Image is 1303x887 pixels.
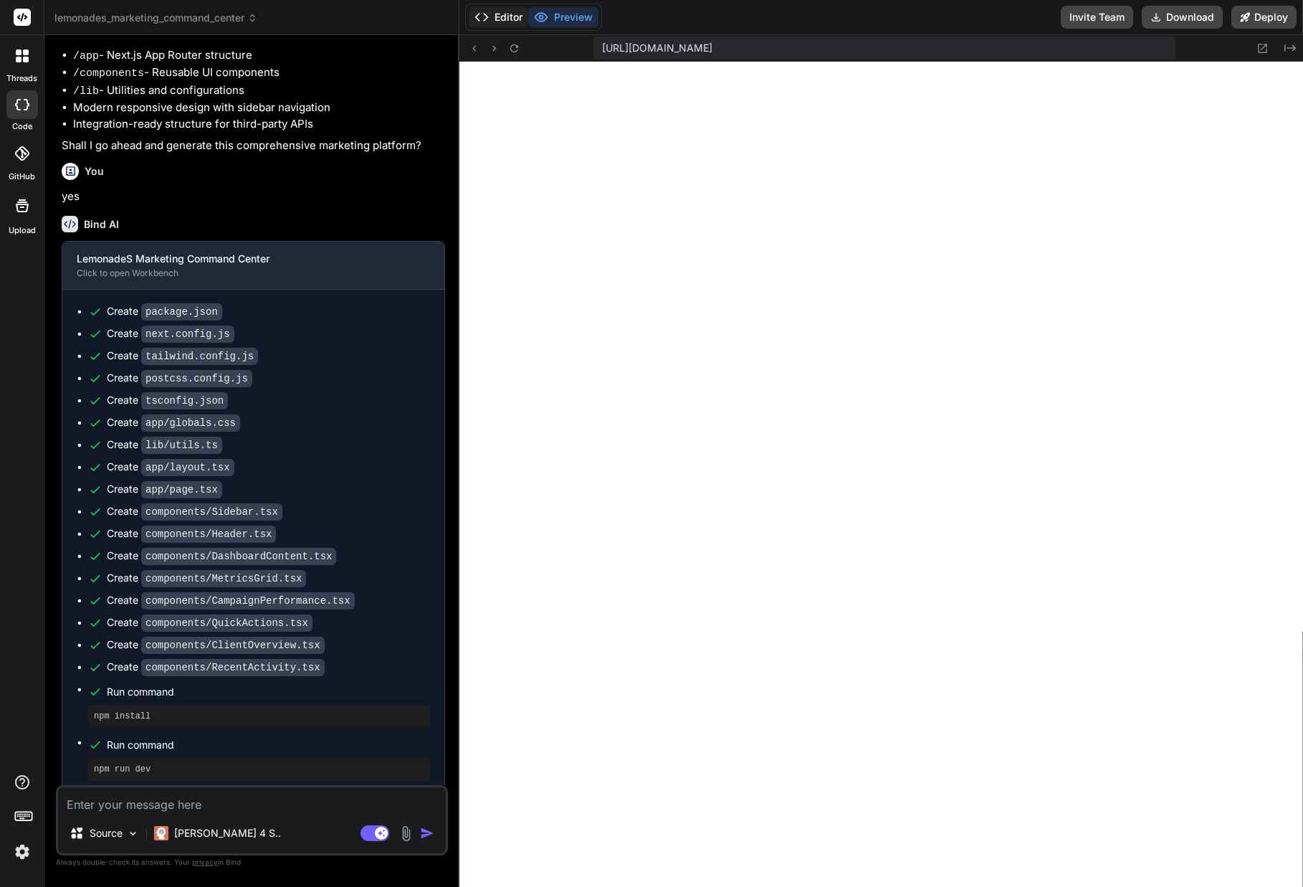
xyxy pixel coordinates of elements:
div: Create [107,504,282,519]
code: /components [73,67,144,80]
code: components/Sidebar.tsx [141,503,282,521]
button: Deploy [1231,6,1297,29]
code: /lib [73,85,99,98]
code: components/CampaignPerformance.tsx [141,592,355,609]
label: Upload [9,224,36,237]
li: Integration-ready structure for third-party APIs [73,116,445,133]
div: Create [107,460,234,475]
div: Create [107,571,306,586]
div: Create [107,371,252,386]
div: Create [107,415,240,430]
div: Click to open Workbench [77,267,407,279]
span: privacy [192,858,218,866]
div: Create [107,348,258,364]
div: Create [107,660,325,675]
li: - Utilities and configurations [73,82,445,100]
span: [URL][DOMAIN_NAME] [602,41,712,55]
button: Invite Team [1061,6,1133,29]
code: lib/utils.ts [141,437,222,454]
img: icon [420,826,434,840]
li: - Reusable UI components [73,65,445,82]
code: /app [73,50,99,62]
code: components/Header.tsx [141,526,276,543]
div: Create [107,482,222,497]
code: app/layout.tsx [141,459,234,476]
p: Shall I go ahead and generate this comprehensive marketing platform? [62,138,445,154]
li: - Next.js App Router structure [73,47,445,65]
code: postcss.config.js [141,370,252,387]
div: Create [107,526,276,541]
li: Modern responsive design with sidebar navigation [73,100,445,116]
img: attachment [398,825,414,842]
code: next.config.js [141,326,234,343]
code: tsconfig.json [141,392,228,409]
code: app/globals.css [141,414,240,432]
label: code [12,120,32,133]
div: Create [107,437,222,452]
label: GitHub [9,171,35,183]
pre: npm run dev [94,764,424,775]
p: yes [62,189,445,205]
h6: Bind AI [84,217,119,232]
img: Claude 4 Sonnet [154,826,168,840]
code: components/QuickActions.tsx [141,615,312,632]
img: settings [10,840,34,864]
div: Create [107,637,325,653]
p: [PERSON_NAME] 4 S.. [174,826,281,840]
div: Create [107,549,336,564]
p: Always double-check its answers. Your in Bind [56,855,448,869]
span: Run command [107,738,430,752]
code: package.json [141,303,222,321]
code: components/ClientOverview.tsx [141,637,325,654]
button: LemonadeS Marketing Command CenterClick to open Workbench [62,242,421,289]
p: Source [90,826,123,840]
button: Download [1142,6,1223,29]
code: tailwind.config.js [141,348,258,365]
code: app/page.tsx [141,481,222,498]
code: components/RecentActivity.tsx [141,659,325,676]
img: Pick Models [127,827,139,840]
div: Create [107,304,222,319]
button: Preview [528,7,598,27]
pre: npm install [94,711,424,722]
iframe: Preview [459,62,1303,887]
h6: You [85,164,104,179]
div: Create [107,593,355,608]
div: Create [107,393,228,408]
code: components/DashboardContent.tsx [141,548,336,565]
div: Create [107,326,234,341]
span: lemonades_marketing_command_center [54,11,257,25]
span: Run command [107,685,430,699]
button: Editor [469,7,528,27]
label: threads [6,72,37,85]
div: Create [107,615,312,630]
div: LemonadeS Marketing Command Center [77,252,407,266]
code: components/MetricsGrid.tsx [141,570,306,587]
